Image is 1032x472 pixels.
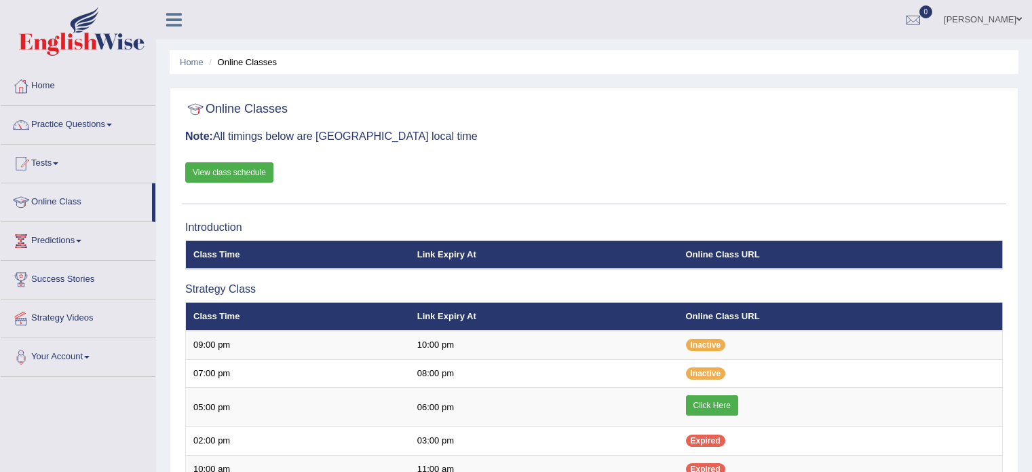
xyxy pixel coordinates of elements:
[186,427,410,456] td: 02:00 pm
[410,359,679,388] td: 08:00 pm
[1,261,155,295] a: Success Stories
[679,240,1003,269] th: Online Class URL
[185,130,213,142] b: Note:
[185,283,1003,295] h3: Strategy Class
[180,57,204,67] a: Home
[410,240,679,269] th: Link Expiry At
[679,302,1003,331] th: Online Class URL
[1,67,155,101] a: Home
[186,359,410,388] td: 07:00 pm
[1,338,155,372] a: Your Account
[185,130,1003,143] h3: All timings below are [GEOGRAPHIC_DATA] local time
[1,183,152,217] a: Online Class
[686,395,738,416] a: Click Here
[186,331,410,359] td: 09:00 pm
[686,435,725,447] span: Expired
[919,5,933,18] span: 0
[185,162,273,183] a: View class schedule
[1,222,155,256] a: Predictions
[186,302,410,331] th: Class Time
[410,331,679,359] td: 10:00 pm
[410,427,679,456] td: 03:00 pm
[206,56,277,69] li: Online Classes
[686,339,726,351] span: Inactive
[1,106,155,140] a: Practice Questions
[186,388,410,427] td: 05:00 pm
[185,221,1003,234] h3: Introduction
[410,388,679,427] td: 06:00 pm
[686,367,726,380] span: Inactive
[186,240,410,269] th: Class Time
[1,145,155,179] a: Tests
[1,299,155,333] a: Strategy Videos
[185,99,288,120] h2: Online Classes
[410,302,679,331] th: Link Expiry At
